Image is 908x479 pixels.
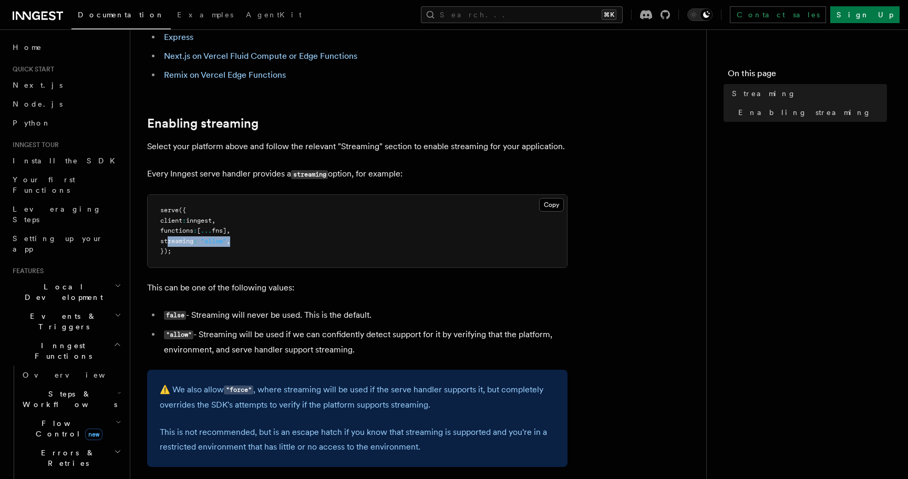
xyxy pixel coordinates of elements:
a: Next.js [8,76,123,95]
span: : [193,227,197,234]
a: AgentKit [240,3,308,28]
span: , [226,227,230,234]
span: Leveraging Steps [13,205,101,224]
a: Sign Up [830,6,900,23]
a: Home [8,38,123,57]
button: Copy [539,198,564,212]
a: Documentation [71,3,171,29]
a: Examples [171,3,240,28]
span: Errors & Retries [18,447,114,468]
span: Local Development [8,282,115,303]
p: Every Inngest serve handler provides a option, for example: [147,166,567,182]
p: This can be one of the following values: [147,280,567,295]
span: Documentation [78,11,164,19]
span: Home [13,42,42,53]
span: Next.js [13,81,63,89]
a: Your first Functions [8,170,123,200]
span: Steps & Workflows [18,389,117,410]
span: : [182,217,186,224]
span: Setting up your app [13,234,103,253]
button: Search...⌘K [421,6,623,23]
button: Toggle dark mode [687,8,713,21]
button: Events & Triggers [8,307,123,336]
button: Local Development [8,277,123,307]
li: - Streaming will never be used. This is the default. [161,308,567,323]
button: Errors & Retries [18,443,123,473]
p: Select your platform above and follow the relevant "Streaming" section to enable streaming for yo... [147,139,567,154]
span: ... [201,227,212,234]
a: Express [164,32,193,42]
span: : [193,237,197,245]
span: "allow" [201,237,226,245]
span: new [85,429,102,440]
span: AgentKit [246,11,302,19]
button: Steps & Workflows [18,384,123,414]
span: Flow Control [18,418,116,439]
a: Enabling streaming [147,116,259,131]
kbd: ⌘K [602,9,616,20]
span: Quick start [8,65,54,74]
a: Next.js on Vercel Fluid Compute or Edge Functions [164,51,357,61]
p: ⚠️ We also allow , where streaming will be used if the serve handler supports it, but completely ... [160,382,555,412]
span: fns] [212,227,226,234]
a: Leveraging Steps [8,200,123,229]
a: Enabling streaming [734,103,887,122]
span: client [160,217,182,224]
span: Node.js [13,100,63,108]
span: Your first Functions [13,175,75,194]
span: Examples [177,11,233,19]
a: Node.js [8,95,123,113]
span: serve [160,206,179,214]
span: Features [8,267,44,275]
span: Inngest Functions [8,340,113,361]
span: , [226,237,230,245]
span: Streaming [732,88,796,99]
a: Remix on Vercel Edge Functions [164,70,286,80]
span: streaming [160,237,193,245]
a: Contact sales [730,6,826,23]
a: Python [8,113,123,132]
a: Overview [18,366,123,384]
code: streaming [291,170,328,179]
span: Events & Triggers [8,311,115,332]
a: Streaming [728,84,887,103]
span: , [212,217,215,224]
span: Python [13,119,51,127]
span: Install the SDK [13,157,121,165]
li: - Streaming will be used if we can confidently detect support for it by verifying that the platfo... [161,327,567,357]
span: inngest [186,217,212,224]
span: }); [160,247,171,255]
span: Enabling streaming [738,107,871,118]
a: Install the SDK [8,151,123,170]
p: This is not recommended, but is an escape hatch if you know that streaming is supported and you'r... [160,425,555,454]
span: functions [160,227,193,234]
button: Inngest Functions [8,336,123,366]
span: Inngest tour [8,141,59,149]
button: Flow Controlnew [18,414,123,443]
code: "allow" [164,330,193,339]
code: "force" [224,386,253,394]
span: ({ [179,206,186,214]
span: [ [197,227,201,234]
a: Setting up your app [8,229,123,258]
code: false [164,311,186,320]
h4: On this page [728,67,887,84]
span: Overview [23,371,131,379]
